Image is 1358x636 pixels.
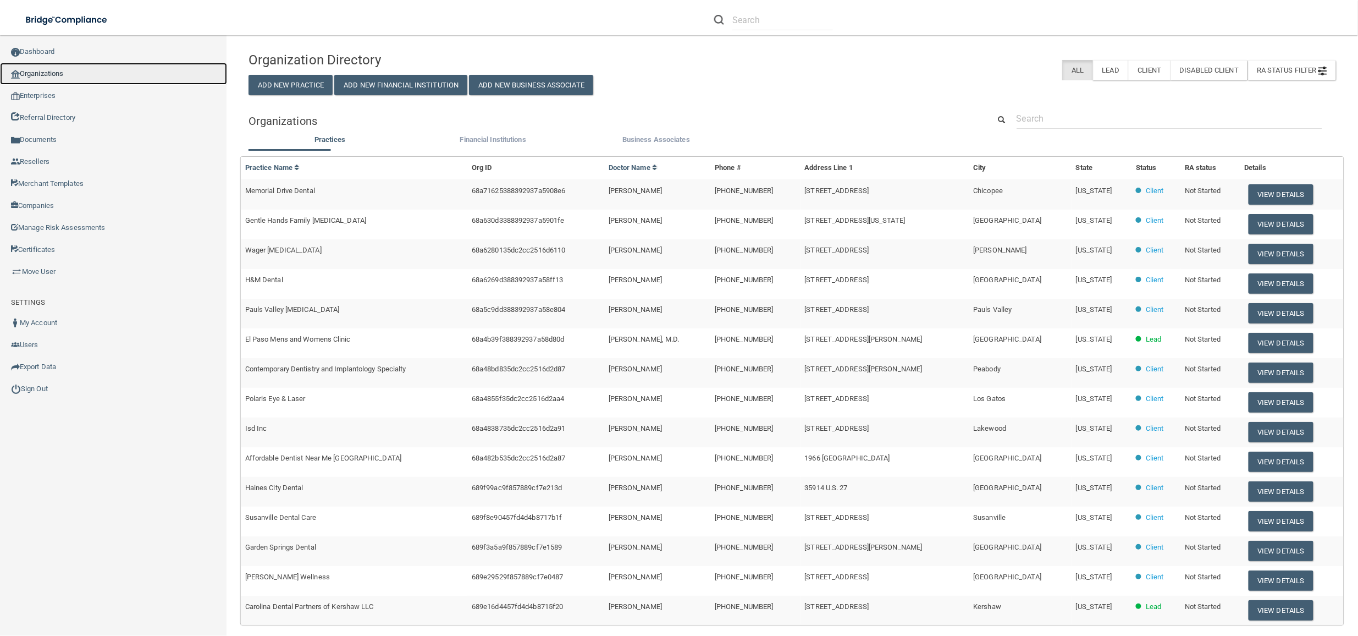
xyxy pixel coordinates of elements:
[973,543,1041,551] span: [GEOGRAPHIC_DATA]
[16,9,118,31] img: bridge_compliance_login_screen.278c3ca4.svg
[715,424,773,432] span: [PHONE_NUMBER]
[11,384,21,394] img: ic_power_dark.7ecde6b1.png
[973,216,1041,224] span: [GEOGRAPHIC_DATA]
[1146,333,1161,346] p: Lead
[1248,303,1313,324] button: View Details
[472,187,565,195] span: 68a71625388392937a5908e6
[1185,394,1221,403] span: Not Started
[973,394,1006,403] span: Los Gatos
[973,454,1041,462] span: [GEOGRAPHIC_DATA]
[472,335,564,343] span: 68a4b39f388392937a58d80d
[1146,511,1164,524] p: Client
[472,573,563,581] span: 689e29529f857889cf7e0487
[609,335,680,343] span: [PERSON_NAME], M.D.
[245,543,316,551] span: Garden Springs Dental
[1146,481,1164,495] p: Client
[249,75,333,95] button: Add New Practice
[1076,187,1112,195] span: [US_STATE]
[1131,157,1180,179] th: Status
[1062,60,1092,80] label: All
[472,246,565,254] span: 68a6280135dc2cc2516d6110
[715,484,773,492] span: [PHONE_NUMBER]
[1248,481,1313,502] button: View Details
[334,75,467,95] button: Add New Financial Institution
[472,365,565,373] span: 68a48bd835dc2cc2516d2d87
[11,363,20,371] img: icon-export.b9366987.png
[732,10,833,30] input: Search
[715,335,773,343] span: [PHONE_NUMBER]
[1248,392,1313,413] button: View Details
[1185,305,1221,314] span: Not Started
[1076,454,1112,462] span: [US_STATE]
[472,216,564,224] span: 68a630d3388392937a5901fe
[973,602,1001,611] span: Kershaw
[1248,333,1313,353] button: View Details
[1185,602,1221,611] span: Not Started
[1076,484,1112,492] span: [US_STATE]
[1248,214,1313,234] button: View Details
[1257,66,1327,74] span: RA Status Filter
[609,163,658,172] a: Doctor Name
[710,157,800,179] th: Phone #
[1240,157,1344,179] th: Details
[1185,424,1221,432] span: Not Started
[715,394,773,403] span: [PHONE_NUMBER]
[715,513,773,522] span: [PHONE_NUMBER]
[609,454,662,462] span: [PERSON_NAME]
[609,513,662,522] span: [PERSON_NAME]
[249,53,600,67] h4: Organization Directory
[714,15,724,25] img: ic-search.3b580494.png
[609,246,662,254] span: [PERSON_NAME]
[1185,513,1221,522] span: Not Started
[973,335,1041,343] span: [GEOGRAPHIC_DATA]
[245,602,374,611] span: Carolina Dental Partners of Kershaw LLC
[1146,363,1164,376] p: Client
[805,424,869,432] span: [STREET_ADDRESS]
[805,216,906,224] span: [STREET_ADDRESS][US_STATE]
[973,305,1012,314] span: Pauls Valley
[1248,184,1313,205] button: View Details
[11,136,20,145] img: icon-documents.8dae5593.png
[472,305,565,314] span: 68a5c9dd388392937a58e804
[805,513,869,522] span: [STREET_ADDRESS]
[969,157,1071,179] th: City
[973,187,1003,195] span: Chicopee
[973,484,1041,492] span: [GEOGRAPHIC_DATA]
[715,365,773,373] span: [PHONE_NUMBER]
[805,573,869,581] span: [STREET_ADDRESS]
[245,513,316,522] span: Susanville Dental Care
[609,187,662,195] span: [PERSON_NAME]
[245,276,283,284] span: H&M Dental
[973,276,1041,284] span: [GEOGRAPHIC_DATA]
[1076,573,1112,581] span: [US_STATE]
[609,602,662,611] span: [PERSON_NAME]
[715,246,773,254] span: [PHONE_NUMBER]
[1185,216,1221,224] span: Not Started
[1146,184,1164,198] p: Client
[973,513,1006,522] span: Susanville
[805,454,890,462] span: 1966 [GEOGRAPHIC_DATA]
[11,70,20,79] img: organization-icon.f8decf85.png
[1076,305,1112,314] span: [US_STATE]
[805,187,869,195] span: [STREET_ADDRESS]
[609,276,662,284] span: [PERSON_NAME]
[1076,394,1112,403] span: [US_STATE]
[715,573,773,581] span: [PHONE_NUMBER]
[411,133,575,149] li: Financial Institutions
[1180,157,1240,179] th: RA status
[1093,60,1128,80] label: Lead
[715,543,773,551] span: [PHONE_NUMBER]
[245,454,401,462] span: Affordable Dentist Near Me [GEOGRAPHIC_DATA]
[469,75,593,95] button: Add New Business Associate
[11,266,22,277] img: briefcase.64adab9b.png
[1146,452,1164,465] p: Client
[1248,541,1313,561] button: View Details
[1076,335,1112,343] span: [US_STATE]
[609,573,662,581] span: [PERSON_NAME]
[245,305,340,314] span: Pauls Valley [MEDICAL_DATA]
[1318,67,1327,75] img: icon-filter@2x.21656d0b.png
[1146,214,1164,227] p: Client
[1248,452,1313,472] button: View Details
[11,48,20,57] img: ic_dashboard_dark.d01f4a41.png
[973,365,1001,373] span: Peabody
